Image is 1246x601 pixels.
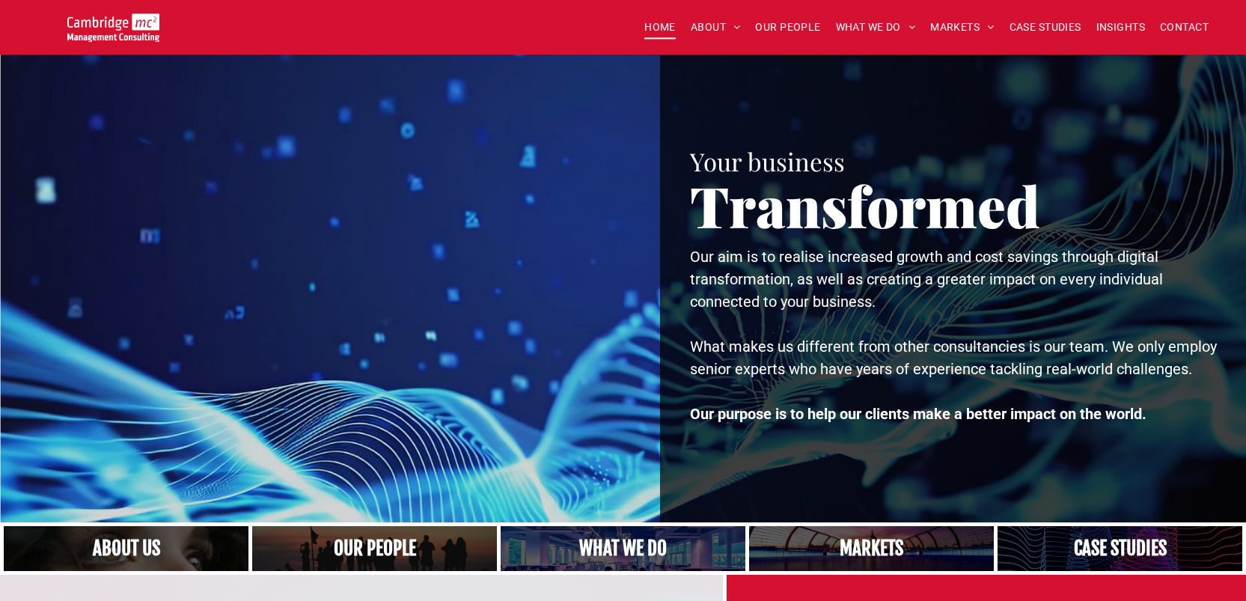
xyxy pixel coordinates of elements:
strong: Our purpose is to help our clients make a better impact on the world. [690,405,1146,423]
img: Go to Homepage [67,13,159,42]
a: MARKETS [923,16,1001,39]
a: CASE STUDIES [1002,16,1089,39]
a: Our Markets | Cambridge Management Consulting [749,526,994,571]
span: Transformed [690,168,1040,242]
a: CONTACT [1152,16,1216,39]
a: Close up of woman's face, centered on her eyes [4,526,248,571]
a: CASE STUDIES | See an Overview of All Our Case Studies | Cambridge Management Consulting [998,526,1242,571]
a: A crowd in silhouette at sunset, on a rise or lookout point [252,526,497,571]
span: Our aim is to realise increased growth and cost savings through digital transformation, as well a... [690,248,1163,311]
a: A yoga teacher lifting his whole body off the ground in the peacock pose [501,526,745,571]
a: OUR PEOPLE [748,16,828,39]
span: What makes us different from other consultancies is our team. We only employ senior experts who h... [690,338,1217,378]
a: INSIGHTS [1089,16,1152,39]
a: WHAT WE DO [828,16,923,39]
a: ABOUT [683,16,748,39]
a: Your Business Transformed | Cambridge Management Consulting [67,16,159,31]
span: Your business [690,144,845,177]
a: HOME [637,16,683,39]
